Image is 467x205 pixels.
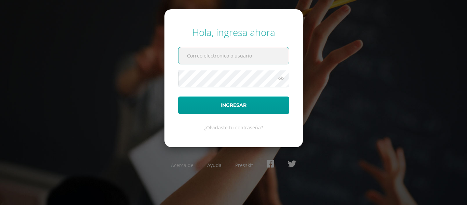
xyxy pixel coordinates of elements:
div: Hola, ingresa ahora [178,26,289,39]
input: Correo electrónico o usuario [178,47,289,64]
a: Acerca de [171,162,194,168]
a: Presskit [235,162,253,168]
a: ¿Olvidaste tu contraseña? [204,124,263,131]
button: Ingresar [178,97,289,114]
a: Ayuda [207,162,222,168]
